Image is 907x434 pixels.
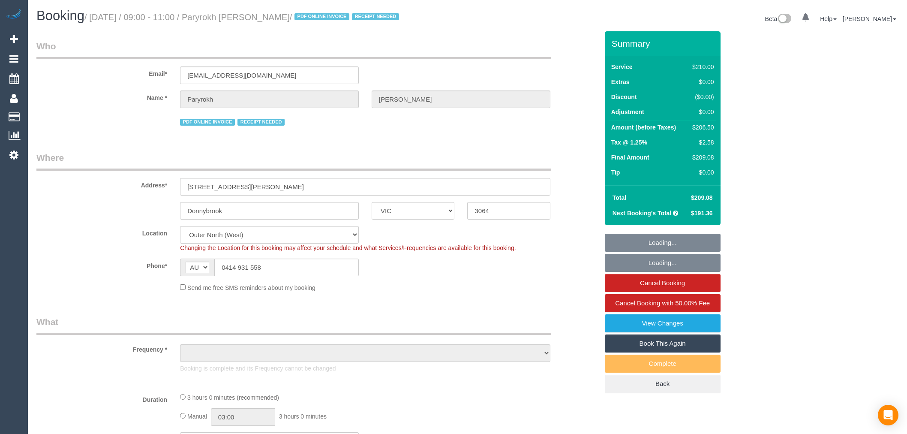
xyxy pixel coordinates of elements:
[84,12,402,22] small: / [DATE] / 09:00 - 11:00 / Paryrokh [PERSON_NAME]
[187,284,315,291] span: Send me free SMS reminders about my booking
[187,394,279,401] span: 3 hours 0 minutes (recommended)
[30,226,174,238] label: Location
[214,259,359,276] input: Phone*
[30,392,174,404] label: Duration
[689,168,714,177] div: $0.00
[467,202,550,220] input: Post Code*
[615,299,710,307] span: Cancel Booking with 50.00% Fee
[180,66,359,84] input: Email*
[5,9,22,21] img: Automaid Logo
[290,12,402,22] span: /
[611,108,644,116] label: Adjustment
[777,14,791,25] img: New interface
[689,138,714,147] div: $2.58
[765,15,792,22] a: Beta
[611,63,633,71] label: Service
[352,13,399,20] span: RECEIPT NEEDED
[611,93,637,101] label: Discount
[36,151,551,171] legend: Where
[30,259,174,270] label: Phone*
[843,15,896,22] a: [PERSON_NAME]
[372,90,550,108] input: Last Name*
[30,66,174,78] label: Email*
[605,294,721,312] a: Cancel Booking with 50.00% Fee
[691,194,713,201] span: $209.08
[36,40,551,59] legend: Who
[30,178,174,190] label: Address*
[605,314,721,332] a: View Changes
[180,119,235,126] span: PDF ONLINE INVOICE
[605,335,721,353] a: Book This Again
[180,90,359,108] input: First Name*
[180,202,359,220] input: Suburb*
[180,364,550,373] p: Booking is complete and its Frequency cannot be changed
[689,78,714,86] div: $0.00
[36,8,84,23] span: Booking
[689,63,714,71] div: $210.00
[30,90,174,102] label: Name *
[691,210,713,217] span: $191.36
[237,119,285,126] span: RECEIPT NEEDED
[187,413,207,420] span: Manual
[36,316,551,335] legend: What
[689,93,714,101] div: ($0.00)
[613,210,672,217] strong: Next Booking's Total
[689,123,714,132] div: $206.50
[611,138,647,147] label: Tax @ 1.25%
[605,375,721,393] a: Back
[279,413,327,420] span: 3 hours 0 minutes
[611,168,620,177] label: Tip
[180,244,516,251] span: Changing the Location for this booking may affect your schedule and what Services/Frequencies are...
[689,108,714,116] div: $0.00
[689,153,714,162] div: $209.08
[611,78,630,86] label: Extras
[30,342,174,354] label: Frequency *
[605,274,721,292] a: Cancel Booking
[294,13,349,20] span: PDF ONLINE INVOICE
[611,153,649,162] label: Final Amount
[612,39,716,48] h3: Summary
[820,15,837,22] a: Help
[613,194,626,201] strong: Total
[878,405,898,425] div: Open Intercom Messenger
[611,123,676,132] label: Amount (before Taxes)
